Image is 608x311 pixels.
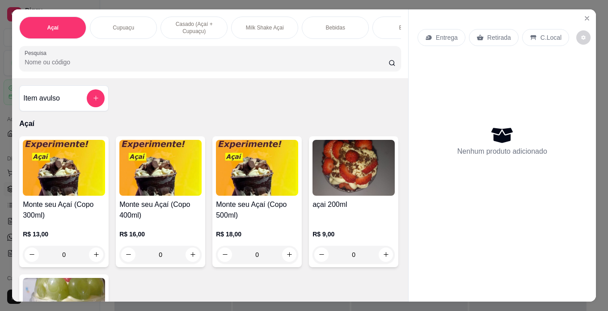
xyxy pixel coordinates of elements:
[19,118,401,129] p: Açaí
[23,230,105,239] p: R$ 13,00
[23,93,60,104] h4: Item avulso
[540,33,562,42] p: C.Local
[168,21,220,35] p: Casado (Açaí + Cupuaçu)
[487,33,511,42] p: Retirada
[113,24,134,31] p: Cupuaçu
[580,11,594,25] button: Close
[399,24,413,31] p: Barca
[25,58,388,67] input: Pesquisa
[23,140,105,196] img: product-image
[312,230,395,239] p: R$ 9,00
[312,199,395,210] h4: açai 200ml
[436,33,458,42] p: Entrega
[216,230,298,239] p: R$ 18,00
[457,146,547,157] p: Nenhum produto adicionado
[119,230,202,239] p: R$ 16,00
[216,140,298,196] img: product-image
[87,89,105,107] button: add-separate-item
[23,199,105,221] h4: Monte seu Açaí (Copo 300ml)
[576,30,591,45] button: decrease-product-quantity
[216,199,298,221] h4: Monte seu Açaí (Copo 500ml)
[119,140,202,196] img: product-image
[25,49,50,57] label: Pesquisa
[246,24,284,31] p: Milk Shake Açai
[119,199,202,221] h4: Monte seu Açaí (Copo 400ml)
[326,24,345,31] p: Bebidas
[312,140,395,196] img: product-image
[47,24,59,31] p: Açaí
